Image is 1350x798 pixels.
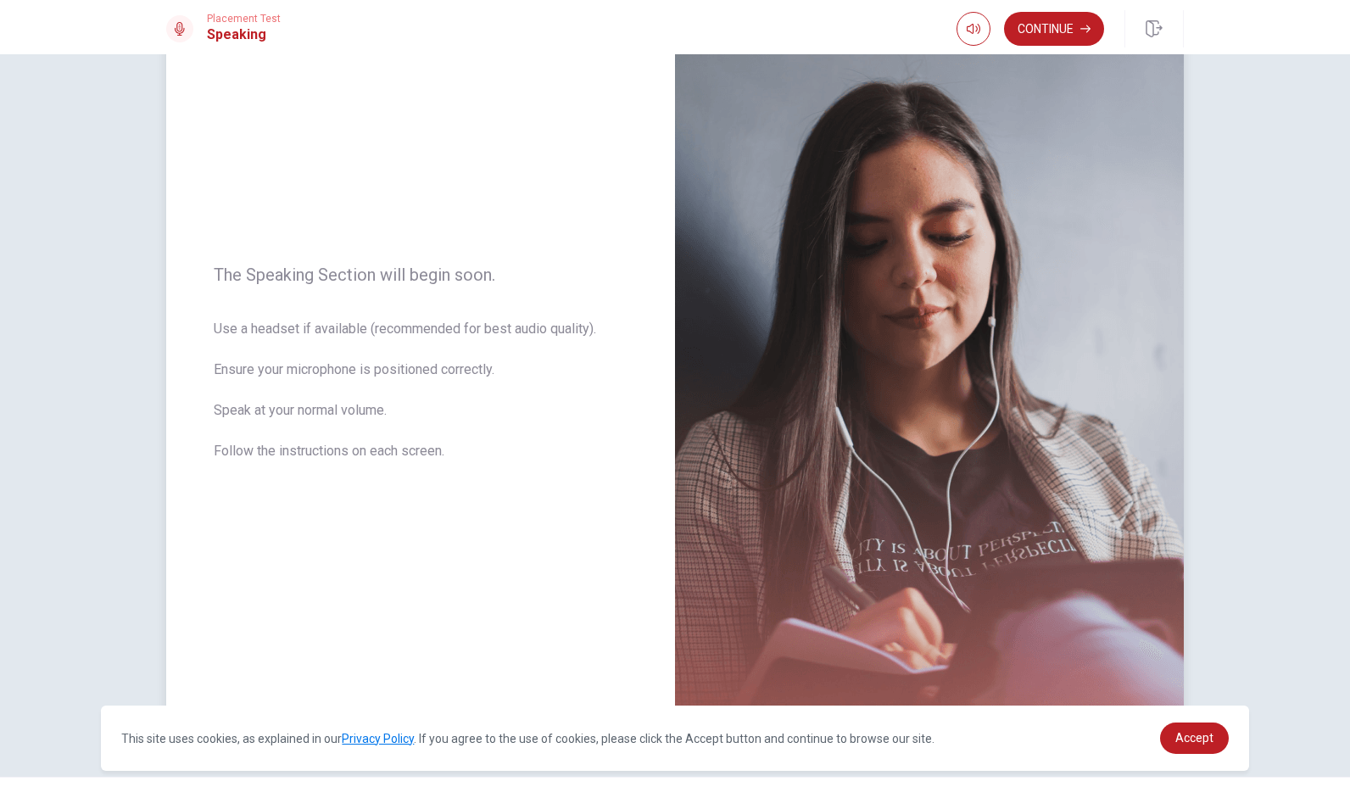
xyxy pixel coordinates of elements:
span: Use a headset if available (recommended for best audio quality). Ensure your microphone is positi... [214,319,628,482]
span: Placement Test [207,13,281,25]
span: This site uses cookies, as explained in our . If you agree to the use of cookies, please click th... [121,732,934,745]
div: cookieconsent [101,706,1248,771]
button: Continue [1004,12,1104,46]
h1: Speaking [207,25,281,45]
span: The Speaking Section will begin soon. [214,265,628,285]
img: speaking intro [675,3,1184,743]
a: Privacy Policy [342,732,414,745]
span: Accept [1175,731,1213,745]
a: dismiss cookie message [1160,723,1229,754]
